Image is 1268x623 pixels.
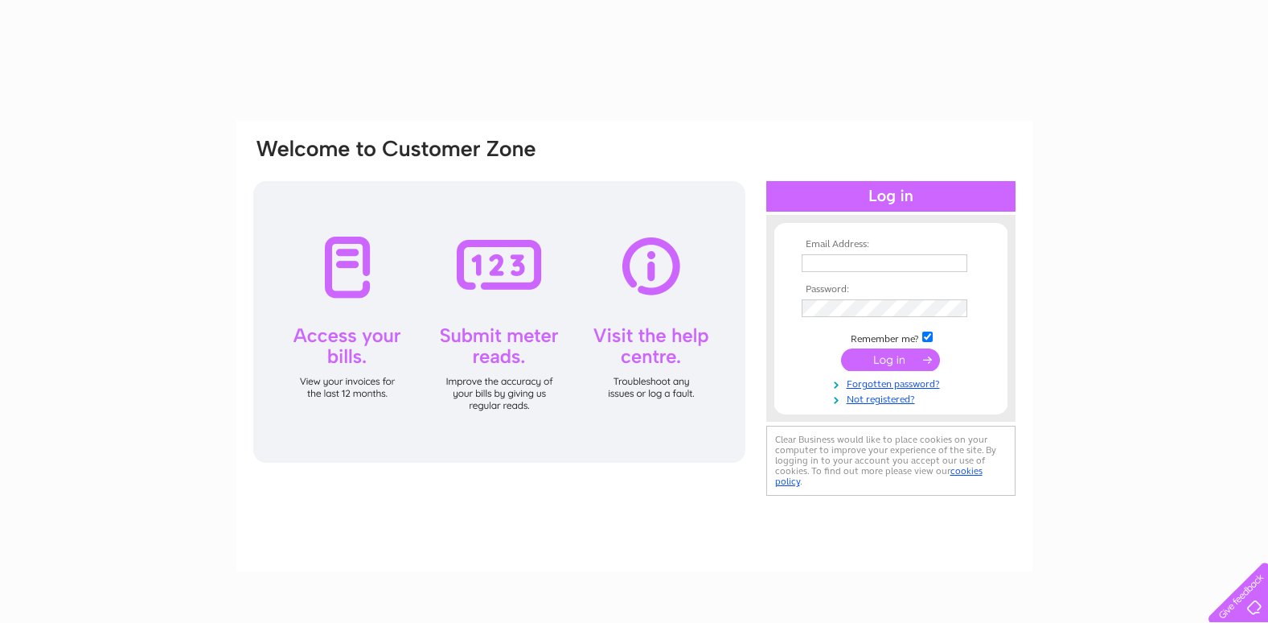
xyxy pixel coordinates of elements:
th: Password: [798,284,984,295]
th: Email Address: [798,239,984,250]
div: Clear Business would like to place cookies on your computer to improve your experience of the sit... [766,426,1016,496]
input: Submit [841,349,940,371]
td: Remember me? [798,329,984,345]
a: Not registered? [802,390,984,406]
a: Forgotten password? [802,375,984,390]
a: cookies policy [775,465,983,487]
